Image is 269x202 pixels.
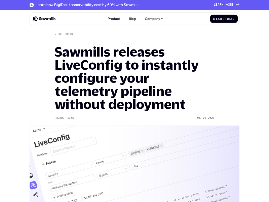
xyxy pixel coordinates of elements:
[216,17,218,21] span: t
[225,17,227,21] span: T
[105,14,122,23] a: Product
[229,3,231,7] span: r
[142,14,165,23] div: Company
[229,17,230,21] span: i
[220,3,222,7] span: r
[220,17,222,21] span: r
[218,17,220,21] span: a
[126,14,138,23] a: Blog
[230,17,233,21] span: a
[222,17,224,21] span: t
[214,3,239,7] a: Learnmore
[231,3,233,7] span: e
[218,3,220,7] span: a
[216,3,218,7] span: e
[55,33,73,36] a: All posts
[59,33,73,36] div: All posts
[222,3,224,7] span: n
[203,117,206,120] div: 20
[233,17,235,21] span: l
[210,15,238,23] a: StartTrial
[55,117,74,120] div: Product News
[197,117,201,120] div: Aug
[55,45,214,110] h1: Sawmills releases LiveConfig to instantly configure your telemetry pipeline without deployment
[36,3,140,7] div: Learn how BigID cut observability cost by 60% with Sawmills
[227,17,229,21] span: r
[226,3,228,7] span: m
[213,17,216,21] span: S
[227,3,229,7] span: o
[145,17,160,21] div: Company
[214,3,216,7] span: L
[208,117,214,120] div: 2025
